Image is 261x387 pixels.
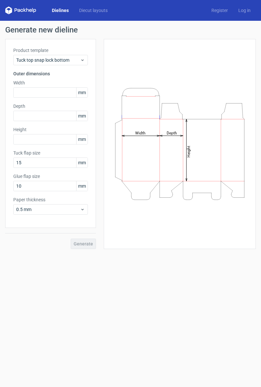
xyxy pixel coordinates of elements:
span: mm [76,134,88,144]
span: mm [76,111,88,121]
h1: Generate new dieline [5,26,256,34]
span: mm [76,158,88,168]
span: 0.5 mm [16,206,80,213]
a: Register [206,7,233,14]
label: Height [13,126,88,133]
a: Log in [233,7,256,14]
span: mm [76,88,88,97]
span: Tuck top snap lock bottom [16,57,80,63]
label: Tuck flap size [13,150,88,156]
tspan: Width [135,131,146,135]
span: mm [76,181,88,191]
label: Glue flap size [13,173,88,180]
label: Paper thickness [13,196,88,203]
label: Depth [13,103,88,109]
tspan: Height [186,146,191,157]
tspan: Depth [167,131,177,135]
label: Width [13,80,88,86]
a: Diecut layouts [74,7,113,14]
h3: Outer dimensions [13,70,88,77]
a: Dielines [47,7,74,14]
label: Product template [13,47,88,54]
